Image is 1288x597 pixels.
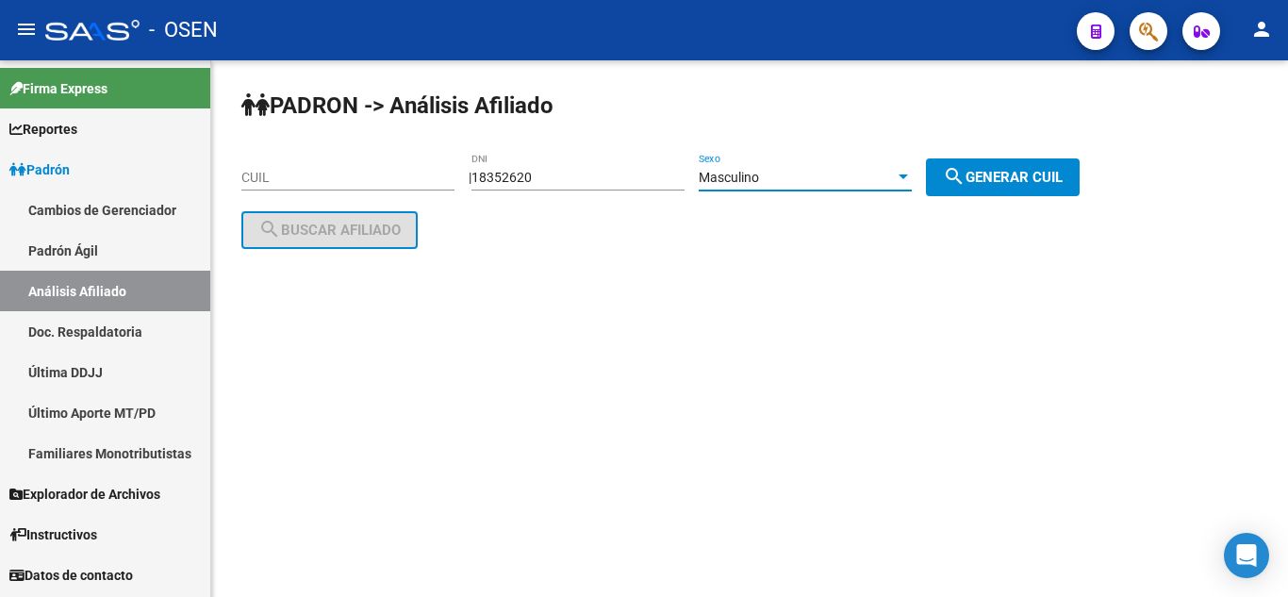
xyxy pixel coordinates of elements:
[1250,18,1273,41] mat-icon: person
[943,165,966,188] mat-icon: search
[9,78,107,99] span: Firma Express
[1224,533,1269,578] div: Open Intercom Messenger
[149,9,218,51] span: - OSEN
[241,211,418,249] button: Buscar afiliado
[9,119,77,140] span: Reportes
[943,169,1063,186] span: Generar CUIL
[699,170,759,185] span: Masculino
[9,484,160,505] span: Explorador de Archivos
[15,18,38,41] mat-icon: menu
[9,565,133,586] span: Datos de contacto
[9,159,70,180] span: Padrón
[469,170,1094,185] div: |
[258,218,281,240] mat-icon: search
[258,222,401,239] span: Buscar afiliado
[9,524,97,545] span: Instructivos
[241,92,553,119] strong: PADRON -> Análisis Afiliado
[926,158,1080,196] button: Generar CUIL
